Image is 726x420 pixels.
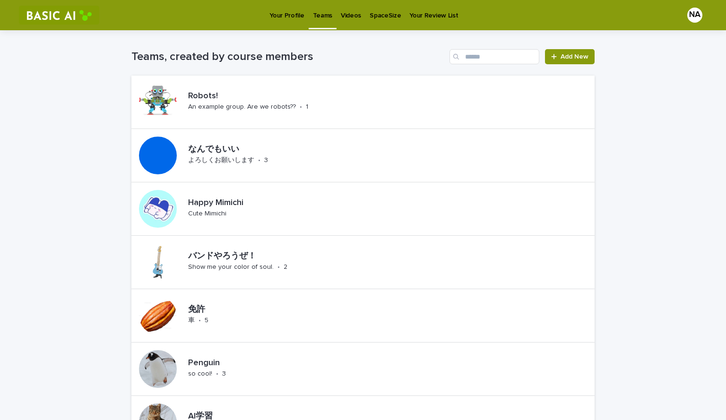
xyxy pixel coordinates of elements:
[216,370,218,378] p: •
[687,8,702,23] div: NA
[188,198,282,208] p: Happy Mimichi
[300,103,302,111] p: •
[188,145,319,155] p: なんでもいい
[264,156,268,164] p: 3
[277,263,280,271] p: •
[131,289,595,343] a: 免許車•5
[131,129,595,182] a: なんでもいいよろしくお願いします•3
[188,251,355,262] p: バンドやろうぜ！
[188,103,296,111] p: An example group. Are we robots??
[199,317,201,325] p: •
[188,358,258,369] p: Penguin
[188,370,212,378] p: so cool!
[131,343,595,396] a: Penguinso cool!•3
[449,49,539,64] input: Search
[131,236,595,289] a: バンドやろうぜ！Show me your color of soul.•2
[306,103,308,111] p: 1
[188,263,274,271] p: Show me your color of soul.
[188,156,254,164] p: よろしくお願いします
[188,91,338,102] p: Robots!
[131,50,446,64] h1: Teams, created by course members
[205,317,208,325] p: 5
[188,317,195,325] p: 車
[131,76,595,129] a: Robots!An example group. Are we robots??•1
[188,305,225,315] p: 免許
[131,182,595,236] a: Happy MimichiCute Mimichi
[561,53,588,60] span: Add New
[188,210,226,218] p: Cute Mimichi
[545,49,595,64] a: Add New
[284,263,287,271] p: 2
[19,6,99,25] img: RtIB8pj2QQiOZo6waziI
[222,370,226,378] p: 3
[258,156,260,164] p: •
